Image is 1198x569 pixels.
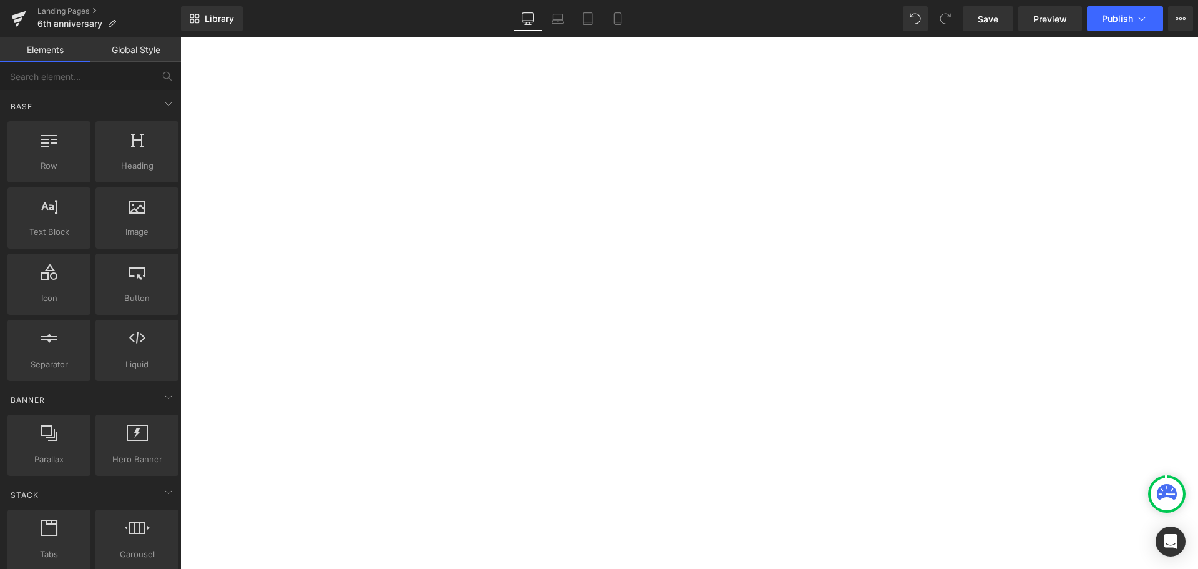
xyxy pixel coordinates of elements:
span: Carousel [99,548,175,561]
span: Save [978,12,998,26]
a: Global Style [90,37,181,62]
button: Publish [1087,6,1163,31]
span: Base [9,101,34,112]
a: Mobile [603,6,633,31]
a: Tablet [573,6,603,31]
a: Preview [1018,6,1082,31]
span: Tabs [11,548,87,561]
span: Image [99,225,175,239]
span: Text Block [11,225,87,239]
span: Separator [11,358,87,371]
div: Open Intercom Messenger [1156,527,1186,557]
a: Desktop [513,6,543,31]
button: Redo [933,6,958,31]
a: Laptop [543,6,573,31]
span: 6th anniversary [37,19,102,29]
span: Banner [9,394,46,406]
span: Heading [99,159,175,172]
button: Undo [903,6,928,31]
a: Landing Pages [37,6,181,16]
span: Preview [1033,12,1067,26]
span: Stack [9,489,40,501]
span: Button [99,292,175,305]
span: Icon [11,292,87,305]
span: Library [205,13,234,24]
span: Liquid [99,358,175,371]
a: New Library [181,6,243,31]
span: Parallax [11,453,87,466]
span: Publish [1102,14,1133,24]
span: Hero Banner [99,453,175,466]
button: More [1168,6,1193,31]
span: Row [11,159,87,172]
